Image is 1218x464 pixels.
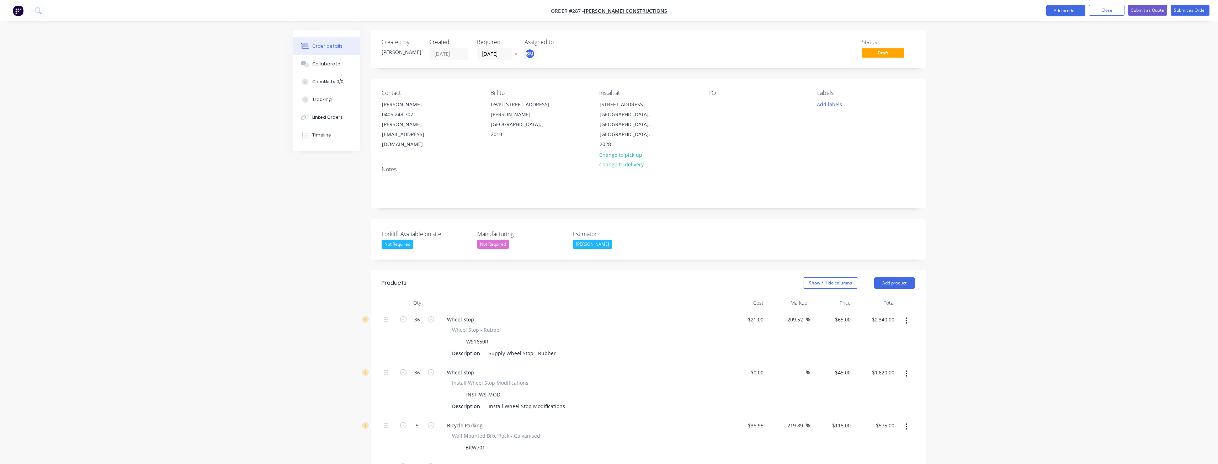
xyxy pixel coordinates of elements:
button: Add product [874,277,915,289]
button: Linked Orders [293,108,360,126]
button: Order details [293,37,360,55]
span: Wheel Stop - Rubber [452,326,501,334]
button: Add product [1046,5,1085,16]
div: [PERSON_NAME] [382,48,421,56]
div: [STREET_ADDRESS][GEOGRAPHIC_DATA], [GEOGRAPHIC_DATA], [GEOGRAPHIC_DATA], 2028 [594,99,665,150]
button: Timeline [293,126,360,144]
a: [PERSON_NAME] Constructions [584,7,667,14]
button: Submit as Order [1171,5,1209,16]
div: Linked Orders [312,114,343,121]
div: [GEOGRAPHIC_DATA], [GEOGRAPHIC_DATA], [GEOGRAPHIC_DATA], 2028 [600,110,659,149]
div: Notes [382,166,915,173]
label: Forklift Avaliable on site [382,230,470,238]
div: Install at [599,90,697,96]
div: [PERSON_NAME] [382,100,441,110]
div: Labels [817,90,915,96]
span: % [806,421,810,430]
button: Collaborate [293,55,360,73]
div: Not Required [382,240,413,249]
div: PO [708,90,806,96]
div: Assigned to [525,39,596,46]
span: Wall Mounted Bike Rack - Galvanised [452,432,540,439]
div: Status [862,39,915,46]
div: Order details [312,43,342,49]
button: Change to delivery [595,160,647,169]
div: Created by [382,39,421,46]
span: Install Wheel Stop Modifications [452,379,528,386]
button: Tracking [293,91,360,108]
div: Tracking [312,96,332,103]
div: Wheel Stop [441,367,480,378]
div: Timeline [312,132,331,138]
div: Price [810,296,854,310]
div: Not Required [477,240,509,249]
div: [STREET_ADDRESS] [600,100,659,110]
div: Wheel Stop [441,314,480,325]
button: Change to pick up [595,150,646,159]
div: Install Wheel Stop Modifications [486,401,568,411]
div: BRW701 [463,442,488,453]
div: INST-WS-MOD [463,389,503,400]
img: Factory [13,5,23,16]
button: Checklists 0/0 [293,73,360,91]
div: [PERSON_NAME]0405 248 707[PERSON_NAME][EMAIL_ADDRESS][DOMAIN_NAME] [376,99,447,150]
div: 0405 248 707 [382,110,441,119]
button: Submit as Quote [1128,5,1167,16]
div: Total [853,296,897,310]
div: Created [429,39,468,46]
div: Bill to [490,90,588,96]
span: Order #287 - [551,7,584,14]
div: [PERSON_NAME][EMAIL_ADDRESS][DOMAIN_NAME] [382,119,441,149]
div: Contact [382,90,479,96]
div: Description [449,348,483,358]
button: Show / Hide columns [803,277,858,289]
div: [PERSON_NAME] [573,240,612,249]
div: Level [STREET_ADDRESS][PERSON_NAME] [491,100,550,119]
div: Required [477,39,516,46]
div: Cost [723,296,767,310]
div: Bicycle Parking [441,420,488,431]
div: Collaborate [312,61,340,67]
span: % [806,368,810,377]
div: Markup [766,296,810,310]
div: Products [382,279,406,287]
button: Add labels [813,99,846,109]
div: Qty [396,296,438,310]
div: Level [STREET_ADDRESS][PERSON_NAME][GEOGRAPHIC_DATA], , 2010 [485,99,556,140]
button: BM [525,48,535,59]
div: Supply Wheel Stop - Rubber [486,348,559,358]
button: Close [1089,5,1124,16]
div: WS1650R [463,336,491,347]
label: Estimator [573,230,662,238]
div: Description [449,401,483,411]
div: [GEOGRAPHIC_DATA], , 2010 [491,119,550,139]
div: Checklists 0/0 [312,79,344,85]
label: Manufacturing [477,230,566,238]
span: Draft [862,48,904,57]
span: % [806,315,810,324]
